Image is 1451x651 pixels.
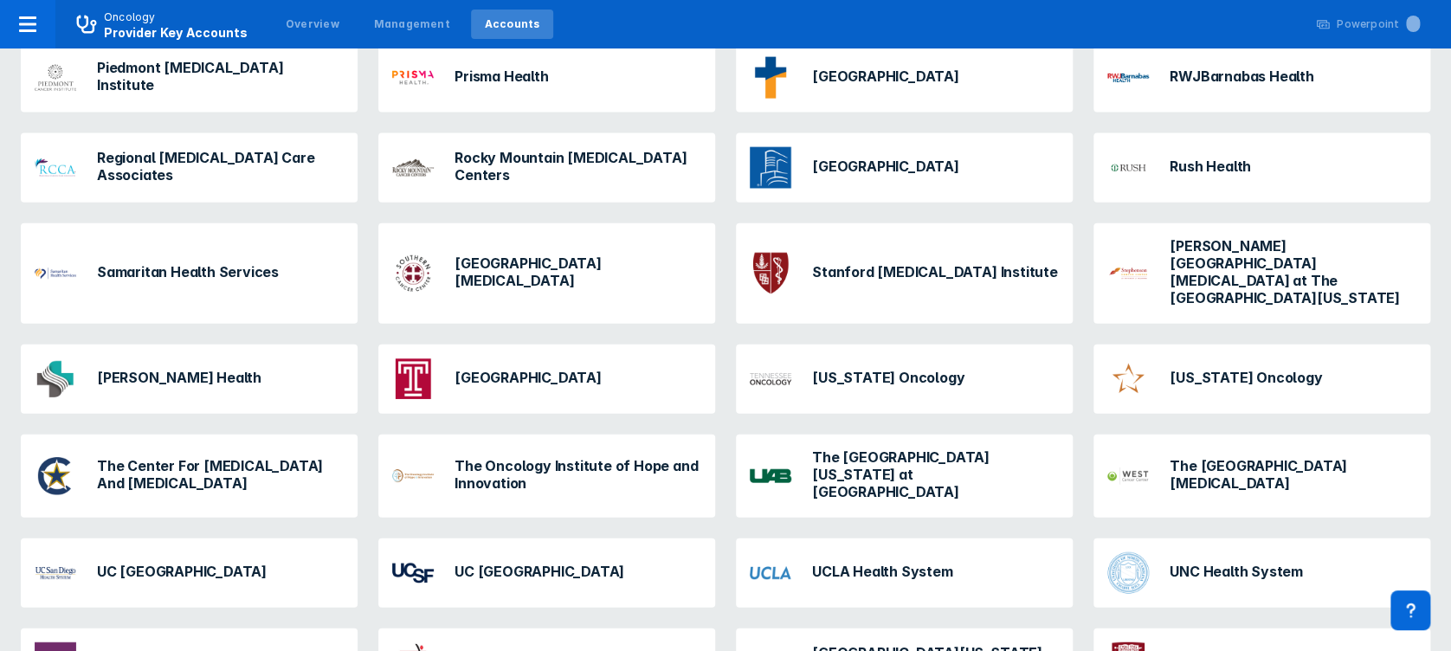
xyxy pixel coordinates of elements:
[1093,133,1430,203] a: Rush Health
[1337,16,1420,32] div: Powerpoint
[35,358,76,400] img: sutter-health.png
[286,16,339,32] div: Overview
[378,43,715,113] a: Prisma Health
[35,57,76,99] img: piedmont-cancer-institute.png
[812,369,964,386] h3: [US_STATE] Oncology
[21,435,358,518] a: The Center For [MEDICAL_DATA] And [MEDICAL_DATA]
[736,345,1073,414] a: [US_STATE] Oncology
[1107,147,1149,189] img: rush-health.png
[378,133,715,203] a: Rocky Mountain [MEDICAL_DATA] Centers
[392,253,434,294] img: southern-cancer-center-pc.png
[812,263,1057,280] h3: Stanford [MEDICAL_DATA] Institute
[750,253,791,294] img: stanford.png
[812,158,959,175] h3: [GEOGRAPHIC_DATA]
[1107,57,1149,99] img: rwjbarnabas-health.png
[1170,457,1416,492] h3: The [GEOGRAPHIC_DATA][MEDICAL_DATA]
[736,435,1073,518] a: The [GEOGRAPHIC_DATA][US_STATE] at [GEOGRAPHIC_DATA]
[455,457,701,492] h3: The Oncology Institute of Hope and Innovation
[485,16,540,32] div: Accounts
[1093,435,1430,518] a: The [GEOGRAPHIC_DATA][MEDICAL_DATA]
[378,345,715,414] a: [GEOGRAPHIC_DATA]
[1107,552,1149,594] img: unc.png
[35,253,76,294] img: samaritan-health-services.png
[35,147,76,189] img: regional-cancer-care-associates.png
[736,43,1073,113] a: [GEOGRAPHIC_DATA]
[392,358,434,400] img: temple-university-health.png
[1107,455,1149,497] img: the-west-cancer-center.png
[21,223,358,324] a: Samaritan Health Services
[750,147,791,189] img: roswell-park-cancer-institute.png
[1170,237,1416,306] h3: [PERSON_NAME][GEOGRAPHIC_DATA][MEDICAL_DATA] at The [GEOGRAPHIC_DATA][US_STATE]
[812,563,952,580] h3: UCLA Health System
[97,263,279,280] h3: Samaritan Health Services
[1170,68,1313,85] h3: RWJBarnabas Health
[97,59,344,93] h3: Piedmont [MEDICAL_DATA] Institute
[378,223,715,324] a: [GEOGRAPHIC_DATA][MEDICAL_DATA]
[392,147,434,189] img: rocky-mountain-cancer.png
[97,563,267,580] h3: UC [GEOGRAPHIC_DATA]
[455,255,701,289] h3: [GEOGRAPHIC_DATA][MEDICAL_DATA]
[392,552,434,594] img: ucsf.png
[97,149,344,184] h3: Regional [MEDICAL_DATA] Care Associates
[21,43,358,113] a: Piedmont [MEDICAL_DATA] Institute
[21,538,358,608] a: UC [GEOGRAPHIC_DATA]
[35,455,76,497] img: the-center-for-cancer-and-blood-disorders-tx.png
[1093,223,1430,324] a: [PERSON_NAME][GEOGRAPHIC_DATA][MEDICAL_DATA] at The [GEOGRAPHIC_DATA][US_STATE]
[104,25,248,40] span: Provider Key Accounts
[1093,345,1430,414] a: [US_STATE] Oncology
[378,435,715,518] a: The Oncology Institute of Hope and Innovation
[35,552,76,594] img: uc-san-diego.png
[455,149,701,184] h3: Rocky Mountain [MEDICAL_DATA] Centers
[736,223,1073,324] a: Stanford [MEDICAL_DATA] Institute
[378,538,715,608] a: UC [GEOGRAPHIC_DATA]
[21,133,358,203] a: Regional [MEDICAL_DATA] Care Associates
[97,457,344,492] h3: The Center For [MEDICAL_DATA] And [MEDICAL_DATA]
[1170,158,1251,175] h3: Rush Health
[1170,563,1303,580] h3: UNC Health System
[1093,538,1430,608] a: UNC Health System
[392,57,434,99] img: prisma-health.png
[750,57,791,99] img: providence-health-and-services.png
[455,563,624,580] h3: UC [GEOGRAPHIC_DATA]
[736,133,1073,203] a: [GEOGRAPHIC_DATA]
[272,10,353,39] a: Overview
[812,68,959,85] h3: [GEOGRAPHIC_DATA]
[374,16,450,32] div: Management
[21,345,358,414] a: [PERSON_NAME] Health
[750,455,791,497] img: university-of-alabama-at-birmingham.png
[455,68,548,85] h3: Prisma Health
[392,455,434,497] img: the-oncology-institute-of-hope-and-innovation.png
[104,10,156,25] p: Oncology
[455,369,602,386] h3: [GEOGRAPHIC_DATA]
[736,538,1073,608] a: UCLA Health System
[1107,253,1149,294] img: stephenson-cancer-center-at-the-university-of-oklahoma.png
[1093,43,1430,113] a: RWJBarnabas Health
[750,358,791,400] img: tennessee-oncology.png
[1170,369,1322,386] h3: [US_STATE] Oncology
[1107,358,1149,400] img: texas-oncology.png
[97,369,261,386] h3: [PERSON_NAME] Health
[1390,590,1430,630] div: Contact Support
[360,10,464,39] a: Management
[750,552,791,594] img: ucla.png
[471,10,554,39] a: Accounts
[812,448,1059,500] h3: The [GEOGRAPHIC_DATA][US_STATE] at [GEOGRAPHIC_DATA]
